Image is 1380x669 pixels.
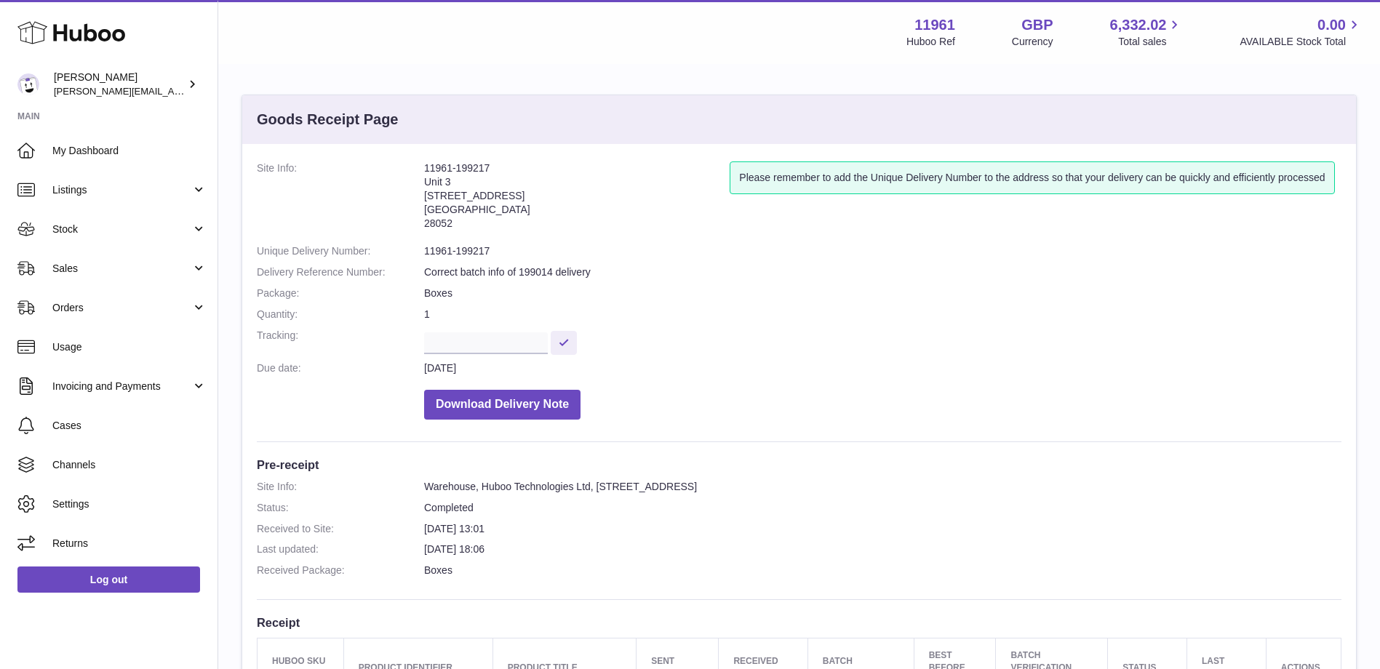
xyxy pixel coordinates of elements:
[1110,15,1184,49] a: 6,332.02 Total sales
[52,301,191,315] span: Orders
[52,458,207,472] span: Channels
[52,380,191,393] span: Invoicing and Payments
[257,480,424,494] dt: Site Info:
[257,265,424,279] dt: Delivery Reference Number:
[424,390,581,420] button: Download Delivery Note
[424,265,1341,279] dd: Correct batch info of 199014 delivery
[424,542,1341,556] dd: [DATE] 18:06
[17,566,200,593] a: Log out
[1110,15,1167,35] span: 6,332.02
[1118,35,1183,49] span: Total sales
[257,501,424,515] dt: Status:
[52,419,207,433] span: Cases
[424,522,1341,536] dd: [DATE] 13:01
[52,223,191,236] span: Stock
[257,110,399,129] h3: Goods Receipt Page
[257,329,424,354] dt: Tracking:
[52,537,207,550] span: Returns
[424,564,1341,577] dd: Boxes
[52,262,191,276] span: Sales
[54,71,185,98] div: [PERSON_NAME]
[257,308,424,321] dt: Quantity:
[730,161,1334,194] div: Please remember to add the Unique Delivery Number to the address so that your delivery can be qui...
[257,161,424,237] dt: Site Info:
[52,144,207,158] span: My Dashboard
[1012,35,1053,49] div: Currency
[257,457,1341,473] h3: Pre-receipt
[52,340,207,354] span: Usage
[257,361,424,375] dt: Due date:
[906,35,955,49] div: Huboo Ref
[1021,15,1053,35] strong: GBP
[257,244,424,258] dt: Unique Delivery Number:
[424,161,730,237] address: 11961-199217 Unit 3 [STREET_ADDRESS] [GEOGRAPHIC_DATA] 28052
[1240,35,1363,49] span: AVAILABLE Stock Total
[1240,15,1363,49] a: 0.00 AVAILABLE Stock Total
[257,287,424,300] dt: Package:
[424,480,1341,494] dd: Warehouse, Huboo Technologies Ltd, [STREET_ADDRESS]
[17,73,39,95] img: raghav@transformative.in
[424,308,1341,321] dd: 1
[914,15,955,35] strong: 11961
[424,361,1341,375] dd: [DATE]
[52,497,207,511] span: Settings
[257,522,424,536] dt: Received to Site:
[1317,15,1346,35] span: 0.00
[424,501,1341,515] dd: Completed
[257,542,424,556] dt: Last updated:
[424,244,1341,258] dd: 11961-199217
[257,614,1341,630] h3: Receipt
[52,183,191,197] span: Listings
[257,564,424,577] dt: Received Package:
[424,287,1341,300] dd: Boxes
[54,85,292,97] span: [PERSON_NAME][EMAIL_ADDRESS][DOMAIN_NAME]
